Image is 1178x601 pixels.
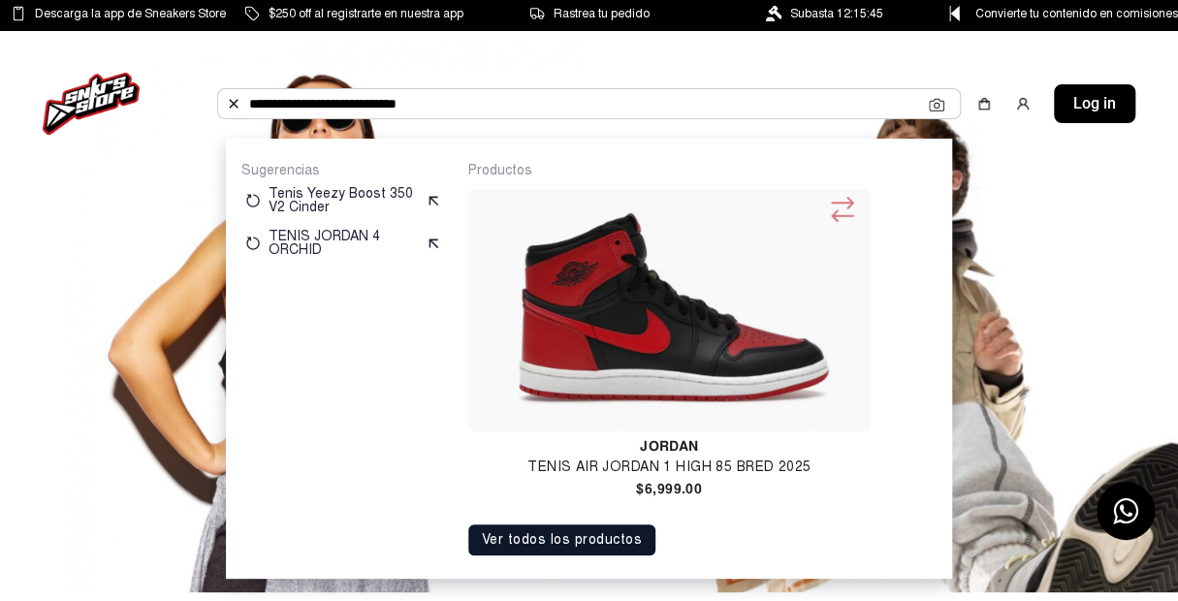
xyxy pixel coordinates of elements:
span: Rastrea tu pedido [554,3,650,24]
span: Subasta 12:15:45 [790,3,883,24]
h4: $6,999.00 [468,482,871,495]
span: Descarga la app de Sneakers Store [35,3,226,24]
img: Control Point Icon [942,6,967,21]
p: Productos [468,162,937,179]
h4: Jordan [468,439,871,453]
img: Buscar [226,96,241,111]
p: Sugerencias [241,162,445,179]
img: suggest.svg [426,193,441,208]
span: $250 off al registrarte en nuestra app [269,3,463,24]
img: restart.svg [245,236,261,251]
p: Tenis Yeezy Boost 350 V2 Cinder [269,187,418,214]
img: restart.svg [245,193,261,208]
img: logo [43,73,140,135]
img: Cámara [929,97,944,112]
span: Log in [1073,92,1116,115]
img: suggest.svg [426,236,441,251]
button: Ver todos los productos [468,524,656,555]
span: Convierte tu contenido en comisiones [975,3,1178,24]
img: TENIS AIR JORDAN 1 HIGH 85 BRED 2025 [476,197,863,424]
img: user [1015,96,1031,111]
p: TENIS JORDAN 4 ORCHID [269,230,418,257]
img: shopping [976,96,992,111]
h4: TENIS AIR JORDAN 1 HIGH 85 BRED 2025 [468,460,871,474]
